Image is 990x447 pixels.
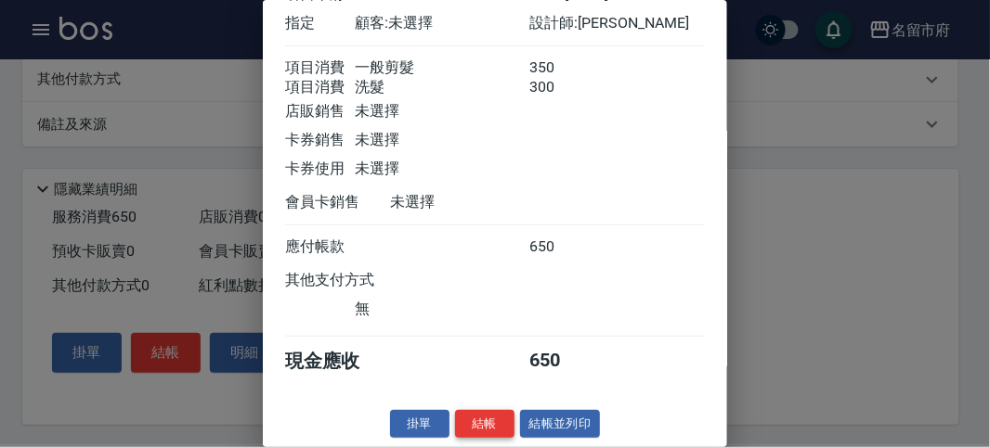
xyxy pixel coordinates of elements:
[520,410,601,439] button: 結帳並列印
[285,131,355,150] div: 卡券銷售
[355,102,529,121] div: 未選擇
[390,193,565,212] div: 未選擇
[285,58,355,78] div: 項目消費
[355,160,529,179] div: 未選擇
[285,271,425,290] div: 其他支付方式
[285,349,390,374] div: 現金應收
[285,160,355,179] div: 卡券使用
[285,237,355,257] div: 應付帳款
[355,78,529,97] div: 洗髮
[530,78,600,97] div: 300
[355,300,529,319] div: 無
[355,58,529,78] div: 一般剪髮
[285,193,390,212] div: 會員卡銷售
[530,14,705,33] div: 設計師: [PERSON_NAME]
[285,102,355,121] div: 店販銷售
[355,14,529,33] div: 顧客: 未選擇
[285,78,355,97] div: 項目消費
[530,349,600,374] div: 650
[390,410,449,439] button: 掛單
[285,14,355,33] div: 指定
[530,58,600,78] div: 350
[530,237,600,257] div: 650
[355,131,529,150] div: 未選擇
[455,410,515,439] button: 結帳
